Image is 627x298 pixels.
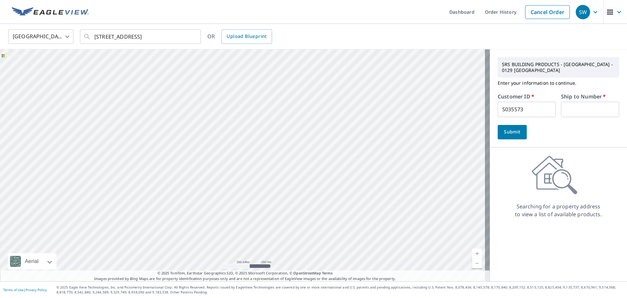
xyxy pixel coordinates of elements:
[503,128,522,136] span: Submit
[207,29,272,44] div: OR
[94,27,187,46] input: Search by address or latitude-longitude
[221,29,272,44] a: Upload Blueprint
[498,125,527,139] button: Submit
[227,32,266,41] span: Upload Blueprint
[498,94,534,99] label: Customer ID
[525,5,570,19] a: Cancel Order
[8,253,56,270] div: Aerial
[472,258,482,268] a: Current Level 5, Zoom Out
[576,5,590,19] div: SW
[561,94,606,99] label: Ship to Number
[23,253,40,270] div: Aerial
[293,271,321,275] a: OpenStreetMap
[56,285,624,295] p: © 2025 Eagle View Technologies, Inc. and Pictometry International Corp. All Rights Reserved. Repo...
[515,202,602,218] p: Searching for a property address to view a list of available products.
[25,288,47,292] a: Privacy Policy
[322,271,333,275] a: Terms
[157,271,333,276] span: © 2025 TomTom, Earthstar Geographics SIO, © 2025 Microsoft Corporation, ©
[498,78,619,89] p: Enter your information to continue.
[472,249,482,258] a: Current Level 5, Zoom In
[8,27,73,46] div: [GEOGRAPHIC_DATA]
[499,59,618,76] p: SRS BUILDING PRODUCTS - [GEOGRAPHIC_DATA] - 0129 [GEOGRAPHIC_DATA]
[3,288,24,292] a: Terms of Use
[3,288,47,292] p: |
[12,7,89,17] img: EV Logo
